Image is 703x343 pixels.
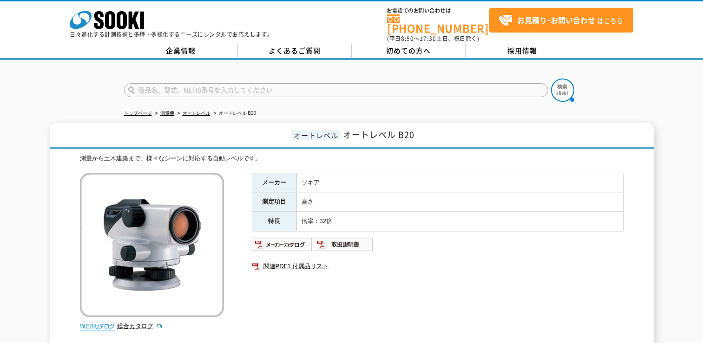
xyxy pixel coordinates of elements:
[343,128,414,141] span: オートレベル B20
[387,34,479,43] span: (平日 ～ 土日、祝日除く)
[420,34,436,43] span: 17:30
[252,260,624,272] a: 関連PDF1 付属品リスト
[252,212,296,231] th: 特長
[117,323,163,330] a: 総合カタログ
[124,83,548,97] input: 商品名、型式、NETIS番号を入力してください
[551,79,574,102] img: btn_search.png
[313,237,374,252] img: 取扱説明書
[80,154,624,164] div: 測量から土木建築まで、様々なシーンに対応する自動レベルです。
[313,243,374,250] a: 取扱説明書
[387,14,489,33] a: [PHONE_NUMBER]
[252,192,296,212] th: 測定項目
[401,34,414,43] span: 8:50
[387,8,489,13] span: お電話でのお問い合わせは
[352,44,466,58] a: 初めての方へ
[183,111,210,116] a: オートレベル
[238,44,352,58] a: よくあるご質問
[252,173,296,192] th: メーカー
[296,212,623,231] td: 倍率：32倍
[212,109,256,119] li: オートレベル B20
[80,173,224,317] img: オートレベル B20
[466,44,579,58] a: 採用情報
[252,237,313,252] img: メーカーカタログ
[291,130,341,140] span: オートレベル
[80,322,115,331] img: webカタログ
[386,46,431,56] span: 初めての方へ
[160,111,174,116] a: 測量機
[499,13,623,27] span: はこちら
[296,192,623,212] td: 高さ
[517,14,595,26] strong: お見積り･お問い合わせ
[70,32,273,37] p: 日々進化する計測技術と多種・多様化するニーズにレンタルでお応えします。
[296,173,623,192] td: ソキア
[252,243,313,250] a: メーカーカタログ
[124,111,152,116] a: トップページ
[124,44,238,58] a: 企業情報
[489,8,633,33] a: お見積り･お問い合わせはこちら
